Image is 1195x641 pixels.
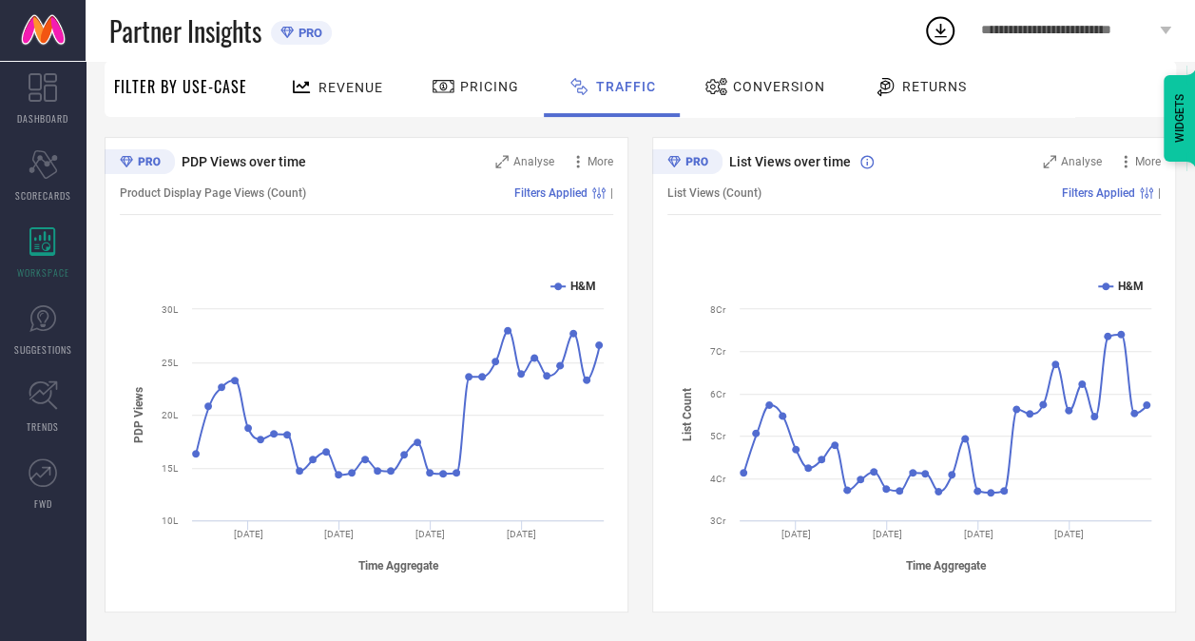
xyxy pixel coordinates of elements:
[872,529,901,539] text: [DATE]
[667,186,761,200] span: List Views (Count)
[681,388,694,441] tspan: List Count
[234,529,263,539] text: [DATE]
[514,186,588,200] span: Filters Applied
[358,559,439,573] tspan: Time Aggregate
[182,154,306,169] span: PDP Views over time
[120,186,306,200] span: Product Display Page Views (Count)
[34,496,52,511] span: FWD
[109,11,261,50] span: Partner Insights
[1062,186,1135,200] span: Filters Applied
[710,346,726,357] text: 7Cr
[114,75,247,98] span: Filter By Use-Case
[415,529,445,539] text: [DATE]
[906,559,987,573] tspan: Time Aggregate
[1054,529,1084,539] text: [DATE]
[17,111,68,126] span: DASHBOARD
[27,419,59,434] span: TRENDS
[1135,155,1161,168] span: More
[570,280,596,293] text: H&M
[610,186,613,200] span: |
[14,342,72,357] span: SUGGESTIONS
[963,529,993,539] text: [DATE]
[105,149,175,178] div: Premium
[781,529,811,539] text: [DATE]
[710,515,726,526] text: 3Cr
[729,154,851,169] span: List Views over time
[162,463,179,474] text: 15L
[318,80,383,95] span: Revenue
[15,188,71,203] span: SCORECARDS
[923,13,957,48] div: Open download list
[17,265,69,280] span: WORKSPACE
[710,431,726,441] text: 5Cr
[513,155,554,168] span: Analyse
[588,155,613,168] span: More
[162,358,179,368] text: 25L
[507,529,536,539] text: [DATE]
[132,386,145,442] tspan: PDP Views
[324,529,354,539] text: [DATE]
[596,79,656,94] span: Traffic
[162,304,179,315] text: 30L
[460,79,519,94] span: Pricing
[710,474,726,484] text: 4Cr
[902,79,967,94] span: Returns
[1043,155,1056,168] svg: Zoom
[162,410,179,420] text: 20L
[1118,280,1144,293] text: H&M
[733,79,825,94] span: Conversion
[162,515,179,526] text: 10L
[710,304,726,315] text: 8Cr
[710,389,726,399] text: 6Cr
[1158,186,1161,200] span: |
[1061,155,1102,168] span: Analyse
[495,155,509,168] svg: Zoom
[652,149,723,178] div: Premium
[294,26,322,40] span: PRO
